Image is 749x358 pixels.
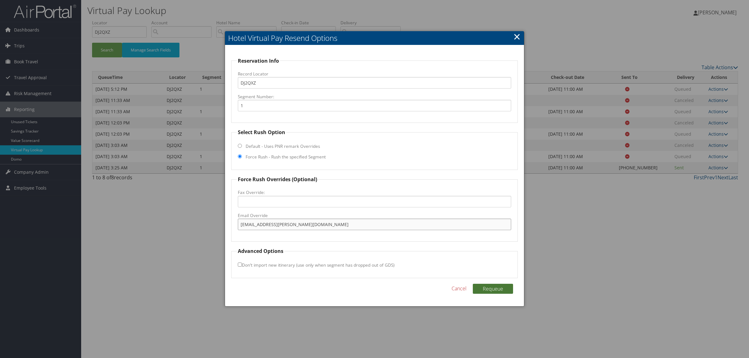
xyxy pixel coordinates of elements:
legend: Advanced Options [237,247,284,255]
a: Close [513,30,521,43]
label: Don't import new itinerary (use only when segment has dropped out of GDS) [238,259,394,271]
label: Fax Override: [238,189,511,196]
label: Record Locator [238,71,511,77]
h2: Hotel Virtual Pay Resend Options [225,31,524,45]
legend: Select Rush Option [237,128,286,136]
legend: Force Rush Overrides (Optional) [237,176,318,183]
input: Don't import new itinerary (use only when segment has dropped out of GDS) [238,263,242,267]
legend: Reservation Info [237,57,280,65]
label: Segment Number: [238,94,511,100]
label: Default - Uses PNR remark Overrides [246,143,320,149]
a: Cancel [452,285,467,292]
button: Requeue [473,284,513,294]
label: Force Rush - Rush the specified Segment [246,154,326,160]
label: Email Override [238,212,511,219]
